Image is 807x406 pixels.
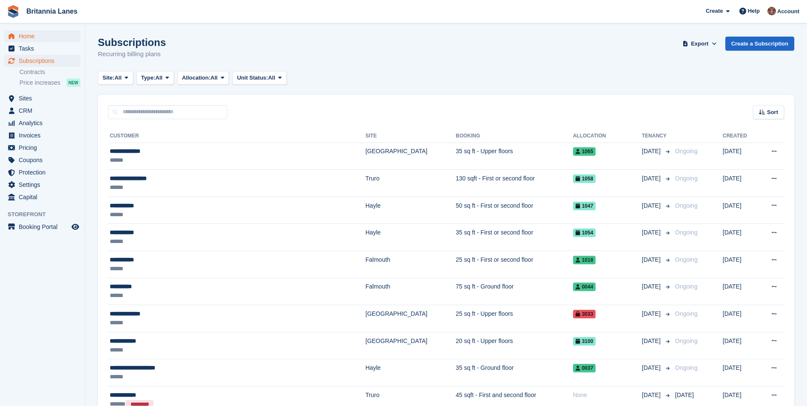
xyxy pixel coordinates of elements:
div: NEW [66,78,80,87]
span: Ongoing [675,175,698,182]
span: Sites [19,92,70,104]
td: [DATE] [723,170,758,197]
span: Ongoing [675,229,698,236]
a: menu [4,30,80,42]
p: Recurring billing plans [98,49,166,59]
span: Booking Portal [19,221,70,233]
span: Analytics [19,117,70,129]
span: Ongoing [675,310,698,317]
td: [DATE] [723,278,758,305]
th: Booking [456,129,573,143]
span: [DATE] [642,309,662,318]
a: Contracts [20,68,80,76]
td: [DATE] [723,224,758,251]
span: 1065 [573,147,596,156]
img: stora-icon-8386f47178a22dfd0bd8f6a31ec36ba5ce8667c1dd55bd0f319d3a0aa187defe.svg [7,5,20,18]
a: menu [4,221,80,233]
a: Price increases NEW [20,78,80,87]
span: Type: [141,74,156,82]
td: Hayle [365,197,456,224]
span: 1047 [573,202,596,210]
span: [DATE] [642,228,662,237]
td: Hayle [365,359,456,386]
button: Unit Status: All [232,71,286,85]
td: 50 sq ft - First or second floor [456,197,573,224]
span: 0044 [573,283,596,291]
th: Allocation [573,129,642,143]
td: 20 sq ft - Upper floors [456,332,573,359]
button: Type: All [137,71,174,85]
a: Create a Subscription [725,37,794,51]
span: 1054 [573,229,596,237]
a: Britannia Lanes [23,4,81,18]
span: [DATE] [642,201,662,210]
td: 25 sq ft - Upper floors [456,305,573,332]
span: All [155,74,163,82]
span: 3100 [573,337,596,346]
span: All [211,74,218,82]
span: Coupons [19,154,70,166]
td: Truro [365,170,456,197]
span: [DATE] [642,337,662,346]
td: 25 sq ft - First or second floor [456,251,573,278]
span: Ongoing [675,337,698,344]
a: menu [4,179,80,191]
span: Pricing [19,142,70,154]
span: Allocation: [182,74,211,82]
a: menu [4,166,80,178]
span: Capital [19,191,70,203]
a: menu [4,92,80,104]
span: Sort [767,108,778,117]
td: Falmouth [365,278,456,305]
span: Ongoing [675,283,698,290]
h1: Subscriptions [98,37,166,48]
th: Created [723,129,758,143]
a: menu [4,191,80,203]
span: Invoices [19,129,70,141]
span: 0037 [573,364,596,372]
span: [DATE] [675,392,694,398]
span: Subscriptions [19,55,70,67]
a: menu [4,154,80,166]
img: Andy Collier [767,7,776,15]
td: [GEOGRAPHIC_DATA] [365,305,456,332]
td: Falmouth [365,251,456,278]
td: 35 sq ft - Upper floors [456,143,573,170]
div: None [573,391,642,400]
td: [DATE] [723,251,758,278]
span: [DATE] [642,282,662,291]
span: Help [748,7,760,15]
td: 75 sq ft - Ground floor [456,278,573,305]
a: menu [4,43,80,54]
span: All [268,74,275,82]
td: Hayle [365,224,456,251]
span: [DATE] [642,147,662,156]
span: [DATE] [642,255,662,264]
a: menu [4,105,80,117]
td: [DATE] [723,359,758,386]
a: menu [4,129,80,141]
td: 35 sq ft - Ground floor [456,359,573,386]
span: Ongoing [675,148,698,154]
span: Settings [19,179,70,191]
span: Account [777,7,799,16]
td: 130 sqft - First or second floor [456,170,573,197]
span: Storefront [8,210,85,219]
span: Price increases [20,79,60,87]
span: Site: [103,74,114,82]
a: Preview store [70,222,80,232]
a: menu [4,55,80,67]
span: Create [706,7,723,15]
button: Site: All [98,71,133,85]
span: Home [19,30,70,42]
td: [GEOGRAPHIC_DATA] [365,143,456,170]
a: menu [4,142,80,154]
button: Allocation: All [177,71,229,85]
span: [DATE] [642,391,662,400]
button: Export [681,37,719,51]
span: 1018 [573,256,596,264]
td: [DATE] [723,197,758,224]
span: 3033 [573,310,596,318]
th: Customer [108,129,365,143]
th: Site [365,129,456,143]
